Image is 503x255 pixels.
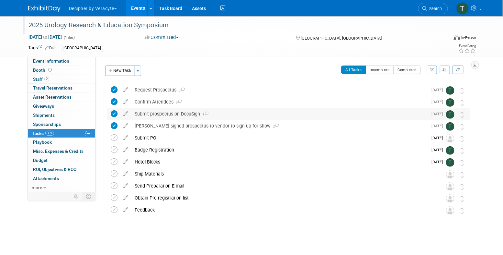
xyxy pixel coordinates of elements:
[446,86,454,95] img: Tony Alvarado
[28,102,95,111] a: Giveaways
[446,182,454,191] img: Unassigned
[131,180,433,191] div: Send Preparation E-mail
[427,6,442,11] span: Search
[431,136,446,140] span: [DATE]
[28,57,95,66] a: Event Information
[461,136,464,142] i: Move task
[33,77,49,82] span: Staff
[33,94,72,100] span: Asset Reservations
[28,75,95,84] a: Staff2
[32,131,54,136] span: Tasks
[28,129,95,138] a: Tasks36%
[33,58,69,64] span: Event Information
[28,165,95,174] a: ROI, Objectives & ROO
[446,158,454,167] img: Tony Alvarado
[28,147,95,156] a: Misc. Expenses & Credits
[431,88,446,92] span: [DATE]
[33,103,54,109] span: Giveaways
[120,99,131,105] a: edit
[446,98,454,107] img: Tony Alvarado
[131,144,428,155] div: Badge Registration
[120,123,131,129] a: edit
[461,172,464,178] i: Move task
[33,140,52,145] span: Playbook
[456,2,469,15] img: Tony Alvarado
[33,85,73,91] span: Travel Reservations
[453,66,464,74] a: Refresh
[33,176,59,181] span: Attachments
[431,160,446,164] span: [DATE]
[28,44,56,52] td: Tags
[461,35,476,40] div: In-Person
[431,100,446,104] span: [DATE]
[446,122,454,131] img: Tony Alvarado
[461,112,464,118] i: Move task
[105,66,135,76] button: New Task
[33,149,84,154] span: Misc. Expenses & Credits
[341,66,366,74] button: All Tasks
[131,132,428,143] div: Submit PO
[28,66,95,75] a: Booth
[120,87,131,93] a: edit
[446,134,454,143] img: Unassigned
[459,44,476,48] div: Event Rating
[131,120,428,131] div: [PERSON_NAME] signed prospectus to vendor to sign up for show
[120,135,131,141] a: edit
[28,174,95,183] a: Attachments
[45,131,54,136] span: 36%
[446,110,454,119] img: Tony Alvarado
[33,122,61,127] span: Sponsorships
[461,208,464,214] i: Move task
[461,196,464,202] i: Move task
[45,46,56,50] a: Edit
[131,108,428,119] div: Submit prospectus on DocuSign
[461,100,464,106] i: Move task
[28,156,95,165] a: Budget
[33,167,76,172] span: ROI, Objectives & ROO
[131,204,433,215] div: Feedback
[410,34,476,43] div: Event Format
[394,66,421,74] button: Completed
[271,124,279,128] span: 2
[120,147,131,153] a: edit
[461,124,464,130] i: Move task
[71,192,82,200] td: Personalize Event Tab Strip
[120,111,131,117] a: edit
[33,158,48,163] span: Budget
[176,88,185,92] span: 3
[131,156,428,167] div: Hotel Blocks
[431,148,446,152] span: [DATE]
[28,138,95,147] a: Playbook
[366,66,394,74] button: Incomplete
[47,67,53,72] span: Booth not reserved yet
[28,183,95,192] a: more
[120,159,131,165] a: edit
[120,183,131,189] a: edit
[461,160,464,166] i: Move task
[42,34,48,40] span: to
[28,111,95,120] a: Shipments
[61,45,103,52] div: [GEOGRAPHIC_DATA]
[431,124,446,128] span: [DATE]
[131,192,433,203] div: Obtain Pre-registration list
[446,146,454,155] img: Tony Alvarado
[63,35,75,40] span: (1 day)
[120,171,131,177] a: edit
[26,19,438,31] div: 2025 Urology Research & Education Symposium
[28,120,95,129] a: Sponsorships
[461,184,464,190] i: Move task
[454,35,460,40] img: Format-Inperson.png
[461,148,464,154] i: Move task
[33,67,53,73] span: Booth
[418,3,448,14] a: Search
[28,34,62,40] span: [DATE] [DATE]
[461,88,464,94] i: Move task
[28,84,95,92] a: Travel Reservations
[131,168,433,179] div: Ship Materials
[446,194,454,203] img: Unassigned
[82,192,95,200] td: Toggle Event Tabs
[44,77,49,81] span: 2
[33,113,55,118] span: Shipments
[28,93,95,102] a: Asset Reservations
[446,206,454,215] img: Unassigned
